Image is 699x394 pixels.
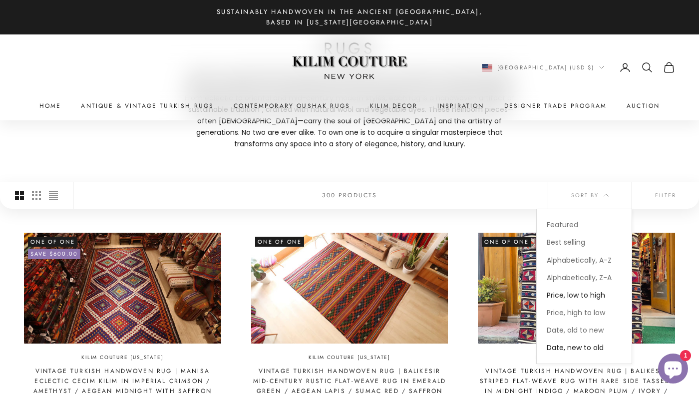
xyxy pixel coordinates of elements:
[632,182,699,209] button: Filter
[497,63,595,72] span: [GEOGRAPHIC_DATA] (USD $)
[39,101,61,111] a: Home
[547,255,612,265] span: Alphabetically, A-Z
[504,101,607,111] a: Designer Trade Program
[81,101,214,111] a: Antique & Vintage Turkish Rugs
[547,273,612,283] span: Alphabetically, Z-A
[15,182,24,209] button: Switch to larger product images
[482,64,492,71] img: United States
[255,237,305,247] span: One of One
[548,182,632,209] button: Sort by
[571,191,609,200] span: Sort by
[547,343,604,353] span: Date, new to old
[482,61,676,73] nav: Secondary navigation
[547,325,604,335] span: Date, old to new
[234,101,350,111] a: Contemporary Oushak Rugs
[437,101,484,111] a: Inspiration
[482,63,605,72] button: Change country or currency
[32,182,41,209] button: Switch to smaller product images
[655,354,691,386] inbox-online-store-chat: Shopify online store chat
[210,6,489,28] p: Sustainably Handwoven in the Ancient [GEOGRAPHIC_DATA], Based in [US_STATE][GEOGRAPHIC_DATA]
[547,220,578,230] span: Featured
[322,190,377,200] p: 300 products
[49,182,58,209] button: Switch to compact product images
[547,308,605,318] span: Price, high to low
[547,290,605,300] span: Price, low to high
[547,237,585,247] span: Best selling
[482,237,531,247] span: One of One
[81,354,163,362] a: Kilim Couture [US_STATE]
[627,101,660,111] a: Auction
[28,249,80,259] on-sale-badge: Save $600.00
[28,237,77,247] span: One of One
[287,44,412,91] img: Logo of Kilim Couture New York
[309,354,390,362] a: Kilim Couture [US_STATE]
[370,101,417,111] summary: Kilim Decor
[536,354,618,362] a: Kilim Couture [US_STATE]
[24,101,675,111] nav: Primary navigation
